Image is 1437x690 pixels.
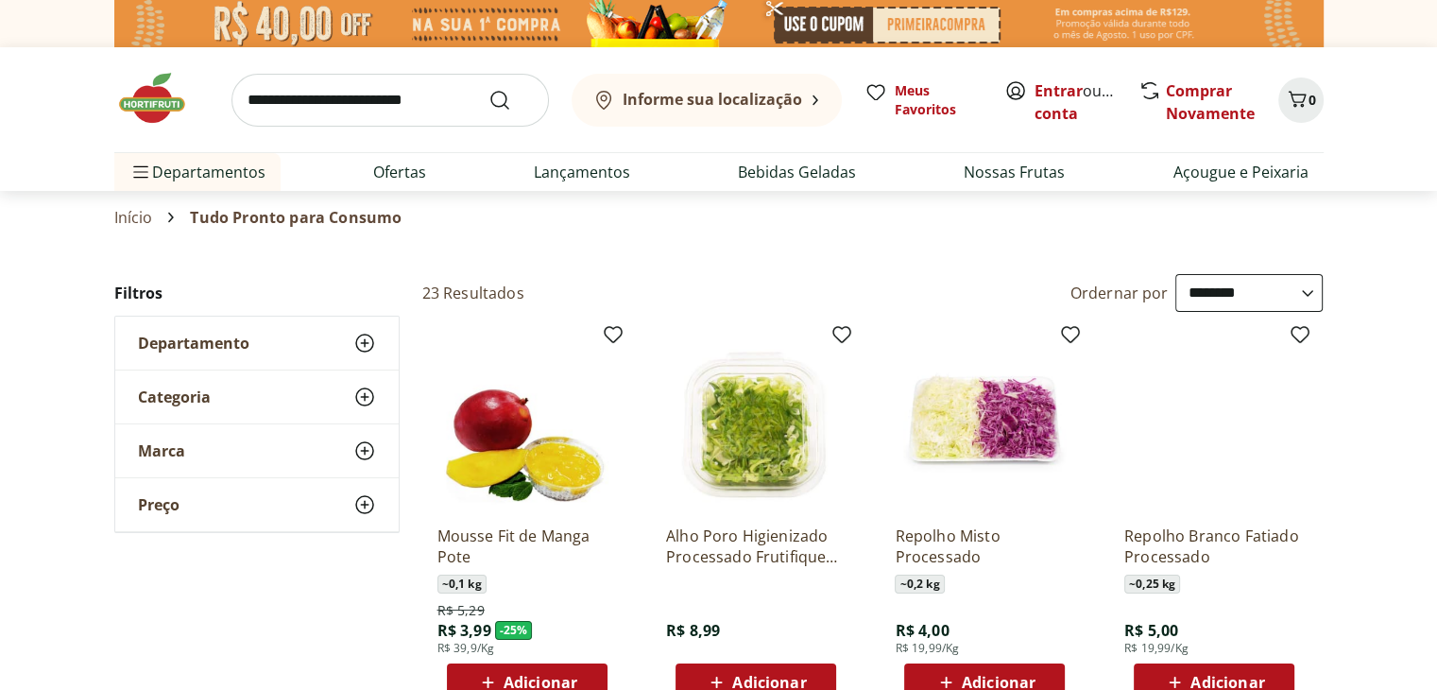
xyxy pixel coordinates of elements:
span: Meus Favoritos [895,81,982,119]
span: R$ 5,29 [437,601,485,620]
img: Repolho Branco Fatiado Processado [1124,331,1304,510]
span: Adicionar [1190,675,1264,690]
button: Informe sua localização [572,74,842,127]
button: Marca [115,424,399,477]
a: Meus Favoritos [864,81,982,119]
h2: 23 Resultados [422,283,524,303]
span: R$ 39,9/Kg [437,641,495,656]
span: ~ 0,1 kg [437,575,487,594]
span: Preço [138,495,180,514]
span: Adicionar [504,675,577,690]
img: Repolho Misto Processado [895,331,1074,510]
a: Nossas Frutas [964,161,1065,183]
span: Categoria [138,388,211,406]
img: Hortifruti [114,70,209,127]
b: Informe sua localização [623,89,802,110]
button: Categoria [115,371,399,423]
a: Repolho Misto Processado [895,526,1074,567]
a: Mousse Fit de Manga Pote [437,526,617,567]
a: Bebidas Geladas [738,161,856,183]
a: Lançamentos [534,161,630,183]
button: Carrinho [1278,78,1324,123]
span: R$ 8,99 [666,620,720,641]
button: Menu [129,149,152,195]
span: R$ 19,99/Kg [1124,641,1189,656]
a: Açougue e Peixaria [1172,161,1308,183]
a: Entrar [1035,80,1083,101]
label: Ordernar por [1070,283,1169,303]
span: Adicionar [732,675,806,690]
h2: Filtros [114,274,400,312]
span: ~ 0,25 kg [1124,575,1180,594]
span: - 25 % [495,621,533,640]
a: Alho Poro Higienizado Processado Frutifique 110g [666,526,846,567]
span: Adicionar [962,675,1035,690]
span: Departamento [138,334,249,353]
img: Mousse Fit de Manga Pote [437,331,617,510]
button: Departamento [115,317,399,370]
a: Repolho Branco Fatiado Processado [1124,526,1304,567]
a: Comprar Novamente [1166,80,1255,124]
span: R$ 19,99/Kg [895,641,959,656]
span: Marca [138,441,185,460]
span: 0 [1309,91,1316,109]
span: R$ 3,99 [437,620,491,641]
button: Preço [115,478,399,531]
span: Tudo Pronto para Consumo [190,209,402,226]
span: R$ 5,00 [1124,620,1178,641]
a: Ofertas [373,161,426,183]
span: Departamentos [129,149,265,195]
button: Submit Search [488,89,534,112]
input: search [231,74,549,127]
a: Criar conta [1035,80,1138,124]
span: R$ 4,00 [895,620,949,641]
a: Início [114,209,153,226]
span: ~ 0,2 kg [895,575,944,594]
img: Alho Poro Higienizado Processado Frutifique 110g [666,331,846,510]
span: ou [1035,79,1119,125]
